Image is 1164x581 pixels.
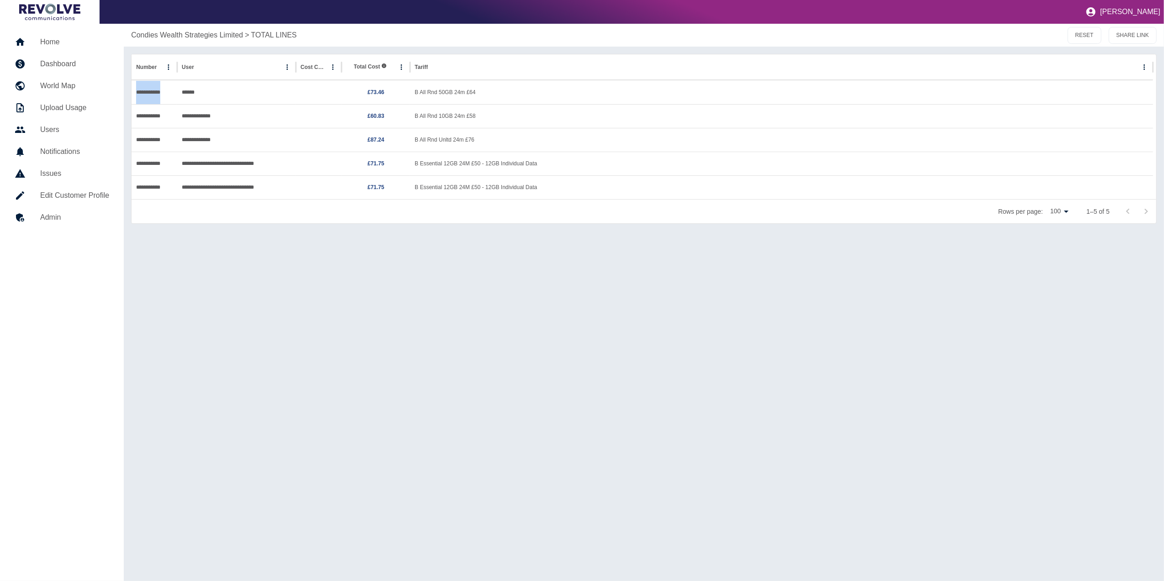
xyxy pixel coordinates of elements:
h5: Users [40,124,109,135]
a: £87.24 [368,137,384,143]
a: Notifications [7,141,116,163]
div: B All Rnd 10GB 24m £58 [410,104,1153,128]
button: Number column menu [162,61,175,74]
h5: World Map [40,80,109,91]
div: Cost Centre [300,64,326,70]
p: Rows per page: [998,207,1043,216]
button: Total Cost column menu [395,61,408,74]
a: Edit Customer Profile [7,185,116,206]
div: Tariff [415,64,428,70]
div: Number [136,64,157,70]
div: 100 [1047,205,1072,218]
h5: Edit Customer Profile [40,190,109,201]
h5: Upload Usage [40,102,109,113]
button: RESET [1068,27,1101,44]
a: £60.83 [368,113,384,119]
h5: Dashboard [40,58,109,69]
div: B Essential 12GB 24M £50 - 12GB Individual Data [410,175,1153,199]
div: B All Rnd Unltd 24m £76 [410,128,1153,152]
a: World Map [7,75,116,97]
p: 1–5 of 5 [1086,207,1110,216]
span: Total Cost includes both fixed and variable costs. [354,63,387,71]
a: TOTAL LINES [251,30,297,41]
a: £71.75 [368,184,384,190]
a: Upload Usage [7,97,116,119]
button: Tariff column menu [1138,61,1151,74]
button: [PERSON_NAME] [1082,3,1164,21]
a: Condies Wealth Strategies Limited [131,30,243,41]
a: Dashboard [7,53,116,75]
a: Admin [7,206,116,228]
p: [PERSON_NAME] [1100,8,1160,16]
img: Logo [19,4,80,20]
button: User column menu [281,61,294,74]
h5: Issues [40,168,109,179]
a: £71.75 [368,160,384,167]
div: B All Rnd 50GB 24m £64 [410,80,1153,104]
a: Users [7,119,116,141]
button: SHARE LINK [1109,27,1157,44]
button: Cost Centre column menu [327,61,339,74]
div: User [182,64,194,70]
h5: Admin [40,212,109,223]
p: > [245,30,249,41]
a: Home [7,31,116,53]
a: Issues [7,163,116,185]
a: £73.46 [368,89,384,95]
div: B Essential 12GB 24M £50 - 12GB Individual Data [410,152,1153,175]
h5: Notifications [40,146,109,157]
h5: Home [40,37,109,48]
